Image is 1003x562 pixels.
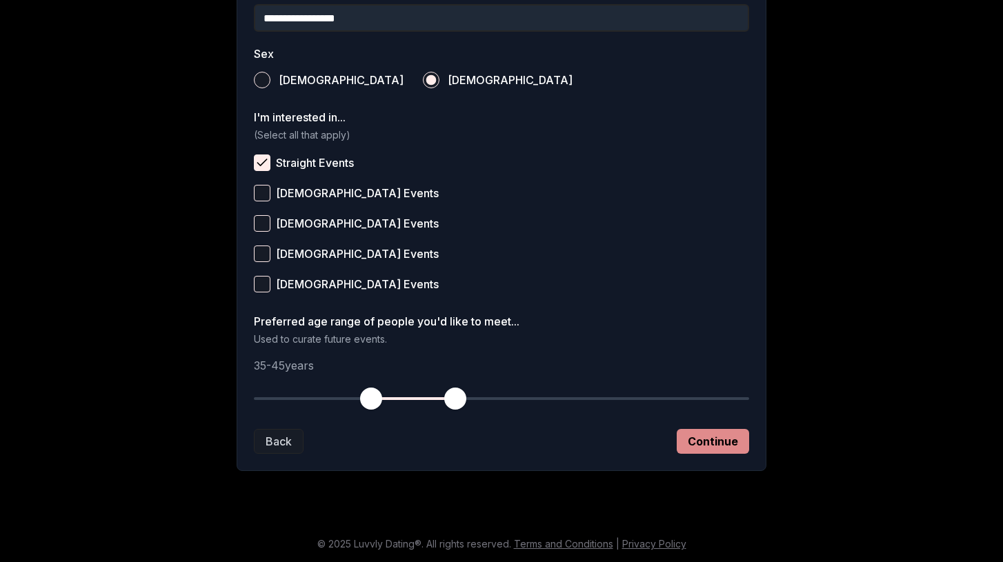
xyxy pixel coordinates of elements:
span: [DEMOGRAPHIC_DATA] Events [276,218,439,229]
button: [DEMOGRAPHIC_DATA] Events [254,215,270,232]
p: (Select all that apply) [254,128,749,142]
span: [DEMOGRAPHIC_DATA] [279,74,404,86]
span: [DEMOGRAPHIC_DATA] Events [276,188,439,199]
button: Straight Events [254,154,270,171]
label: Sex [254,48,749,59]
span: [DEMOGRAPHIC_DATA] Events [276,279,439,290]
button: Back [254,429,304,454]
button: [DEMOGRAPHIC_DATA] Events [254,276,270,292]
button: [DEMOGRAPHIC_DATA] [254,72,270,88]
span: Straight Events [276,157,354,168]
button: [DEMOGRAPHIC_DATA] Events [254,185,270,201]
p: 35 - 45 years [254,357,749,374]
button: [DEMOGRAPHIC_DATA] Events [254,245,270,262]
span: [DEMOGRAPHIC_DATA] Events [276,248,439,259]
a: Terms and Conditions [514,538,613,550]
span: | [616,538,619,550]
p: Used to curate future events. [254,332,749,346]
button: Continue [677,429,749,454]
span: [DEMOGRAPHIC_DATA] [448,74,573,86]
label: Preferred age range of people you'd like to meet... [254,316,749,327]
a: Privacy Policy [622,538,686,550]
label: I'm interested in... [254,112,749,123]
button: [DEMOGRAPHIC_DATA] [423,72,439,88]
